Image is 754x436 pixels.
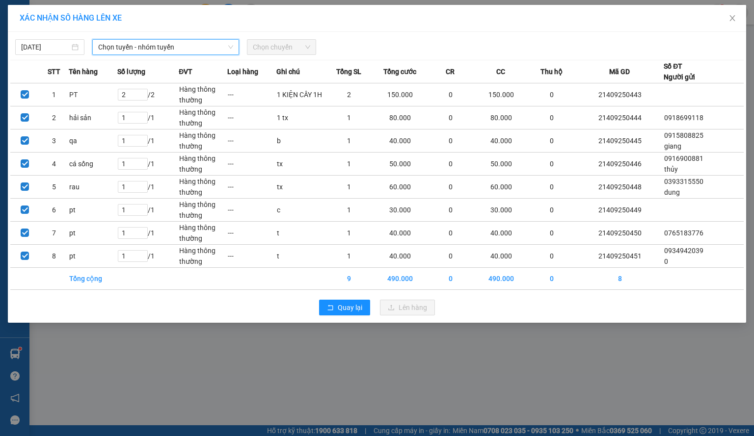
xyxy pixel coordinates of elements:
span: 0918699118 [664,114,703,122]
td: 0 [527,129,576,153]
td: 5 [40,176,69,199]
span: Mã GD [609,66,630,77]
td: 0 [426,222,475,245]
td: Hàng thông thường [179,153,227,176]
td: 21409250451 [576,245,664,268]
td: 0 [527,83,576,106]
td: t [276,245,325,268]
td: 0 [426,83,475,106]
td: 0 [426,106,475,129]
td: 1 [325,176,374,199]
span: thủy [664,165,678,173]
td: / 1 [117,153,179,176]
td: --- [227,129,276,153]
td: Hàng thông thường [179,176,227,199]
td: 50.000 [374,153,426,176]
span: rollback [327,304,334,312]
td: 1 [325,222,374,245]
td: 80.000 [475,106,527,129]
td: --- [227,245,276,268]
td: --- [227,106,276,129]
span: Loại hàng [227,66,258,77]
td: tx [276,153,325,176]
td: Tổng cộng [69,268,117,290]
td: 7 [40,222,69,245]
td: PT [69,83,117,106]
span: Tên hàng [69,66,98,77]
td: / 1 [117,222,179,245]
td: / 1 [117,106,179,129]
td: 1 [325,199,374,222]
td: 21409250450 [576,222,664,245]
td: 2 [325,83,374,106]
span: Chọn chuyến [253,40,310,54]
td: pt [69,199,117,222]
td: 40.000 [475,222,527,245]
td: 40.000 [374,129,426,153]
span: Số lượng [117,66,145,77]
span: Thu hộ [540,66,563,77]
td: 60.000 [374,176,426,199]
button: Close [719,5,746,32]
span: STT [48,66,60,77]
td: b [276,129,325,153]
td: --- [227,83,276,106]
td: 80.000 [374,106,426,129]
td: Hàng thông thường [179,83,227,106]
td: / 1 [117,129,179,153]
td: 60.000 [475,176,527,199]
td: / 1 [117,199,179,222]
td: 0 [527,153,576,176]
td: 21409250448 [576,176,664,199]
td: 21409250445 [576,129,664,153]
span: 0916900881 [664,154,703,162]
td: 1 KIỆN CÂY 1H [276,83,325,106]
td: 0 [426,245,475,268]
td: 1 [325,245,374,268]
td: 8 [40,245,69,268]
td: cá sống [69,153,117,176]
span: giang [664,142,681,150]
td: 1 [325,153,374,176]
td: 50.000 [475,153,527,176]
td: rau [69,176,117,199]
td: 1 [40,83,69,106]
td: 1 [325,129,374,153]
td: t [276,222,325,245]
td: tx [276,176,325,199]
td: --- [227,222,276,245]
td: 21409250446 [576,153,664,176]
td: --- [227,199,276,222]
td: 21409250449 [576,199,664,222]
td: 0 [426,176,475,199]
td: / 1 [117,176,179,199]
td: 0 [527,176,576,199]
td: qa [69,129,117,153]
div: Số ĐT Người gửi [664,61,695,82]
span: 0393315550 [664,178,703,185]
td: 0 [527,268,576,290]
span: CR [446,66,455,77]
td: 150.000 [475,83,527,106]
span: Tổng SL [336,66,361,77]
td: 0 [527,106,576,129]
td: 40.000 [475,129,527,153]
td: 0 [426,153,475,176]
td: 0 [426,129,475,153]
td: 0 [426,268,475,290]
td: 490.000 [475,268,527,290]
button: uploadLên hàng [380,300,435,315]
span: 0 [664,257,668,265]
td: 1 [325,106,374,129]
td: --- [227,176,276,199]
span: 0765183776 [664,229,703,237]
span: 0915808825 [664,131,703,139]
span: 0934942039 [664,247,703,255]
span: Chọn tuyến - nhóm tuyến [98,40,233,54]
span: close [728,14,736,22]
input: 12/09/2025 [21,42,70,52]
td: --- [227,153,276,176]
td: 21409250443 [576,83,664,106]
span: XÁC NHẬN SỐ HÀNG LÊN XE [20,13,122,23]
td: 9 [325,268,374,290]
